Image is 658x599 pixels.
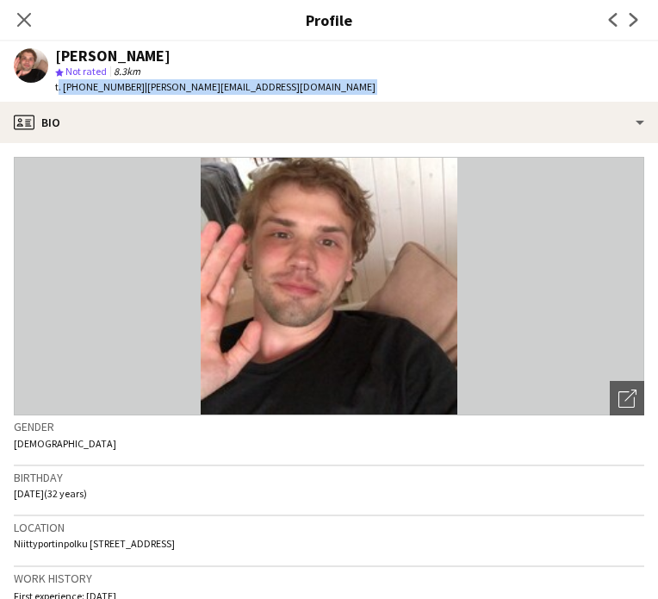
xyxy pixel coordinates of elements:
[14,470,644,485] h3: Birthday
[14,157,644,415] img: Crew avatar or photo
[14,419,644,434] h3: Gender
[55,80,145,93] span: t. [PHONE_NUMBER]
[65,65,107,78] span: Not rated
[14,520,644,535] h3: Location
[145,80,376,93] span: | [PERSON_NAME][EMAIL_ADDRESS][DOMAIN_NAME]
[14,487,87,500] span: [DATE] (32 years)
[14,571,644,586] h3: Work history
[610,381,644,415] div: Open photos pop-in
[55,48,171,64] div: [PERSON_NAME]
[14,537,175,550] span: Niittyportinpolku [STREET_ADDRESS]
[14,437,116,450] span: [DEMOGRAPHIC_DATA]
[110,65,144,78] span: 8.3km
